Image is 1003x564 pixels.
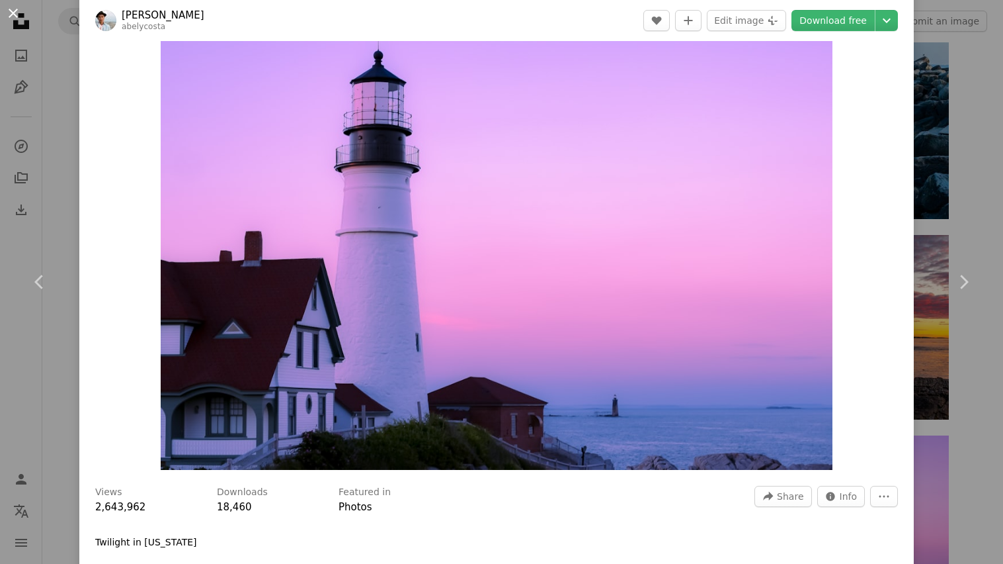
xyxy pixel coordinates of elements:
[339,486,391,499] h3: Featured in
[95,486,122,499] h3: Views
[675,10,702,31] button: Add to Collection
[122,22,165,31] a: abelycosta
[875,10,898,31] button: Choose download size
[924,218,1003,346] a: Next
[339,501,372,513] a: Photos
[754,486,811,507] button: Share this image
[95,536,197,549] p: Twilight in [US_STATE]
[840,487,858,506] span: Info
[95,10,116,31] img: Go to Abel Y Costa's profile
[817,486,865,507] button: Stats about this image
[870,486,898,507] button: More Actions
[791,10,875,31] a: Download free
[161,22,832,470] button: Zoom in on this image
[95,501,145,513] span: 2,643,962
[707,10,786,31] button: Edit image
[217,501,252,513] span: 18,460
[777,487,803,506] span: Share
[161,22,832,470] img: in distant white lighthouse
[122,9,204,22] a: [PERSON_NAME]
[643,10,670,31] button: Like
[217,486,268,499] h3: Downloads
